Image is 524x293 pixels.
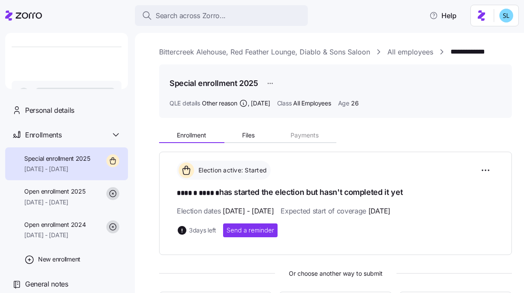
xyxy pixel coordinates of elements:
[169,99,200,108] span: QLE details
[156,10,226,21] span: Search across Zorro...
[177,206,274,217] span: Election dates
[159,47,370,57] a: Bittercreek Alehouse, Red Feather Lounge, Diablo & Sons Saloon
[196,166,267,175] span: Election active: Started
[159,269,512,278] span: Or choose another way to submit
[24,220,86,229] span: Open enrollment 2024
[135,5,308,26] button: Search across Zorro...
[25,130,61,140] span: Enrollments
[223,223,278,237] button: Send a reminder
[223,206,274,217] span: [DATE] - [DATE]
[387,47,433,57] a: All employees
[24,198,85,207] span: [DATE] - [DATE]
[281,206,390,217] span: Expected start of coverage
[368,206,390,217] span: [DATE]
[499,9,513,22] img: 7c620d928e46699fcfb78cede4daf1d1
[351,99,358,108] span: 26
[38,255,80,264] span: New enrollment
[338,99,349,108] span: Age
[24,154,90,163] span: Special enrollment 2025
[291,132,319,138] span: Payments
[293,99,331,108] span: All Employees
[242,132,255,138] span: Files
[251,99,270,108] span: [DATE]
[422,7,463,24] button: Help
[429,10,457,21] span: Help
[227,226,274,235] span: Send a reminder
[169,78,258,89] h1: Special enrollment 2025
[25,105,74,116] span: Personal details
[189,226,216,235] span: 3 days left
[25,279,68,290] span: General notes
[24,231,86,239] span: [DATE] - [DATE]
[202,99,270,108] span: Other reason ,
[177,132,206,138] span: Enrollment
[177,187,494,199] h1: has started the election but hasn't completed it yet
[277,99,292,108] span: Class
[24,187,85,196] span: Open enrollment 2025
[24,165,90,173] span: [DATE] - [DATE]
